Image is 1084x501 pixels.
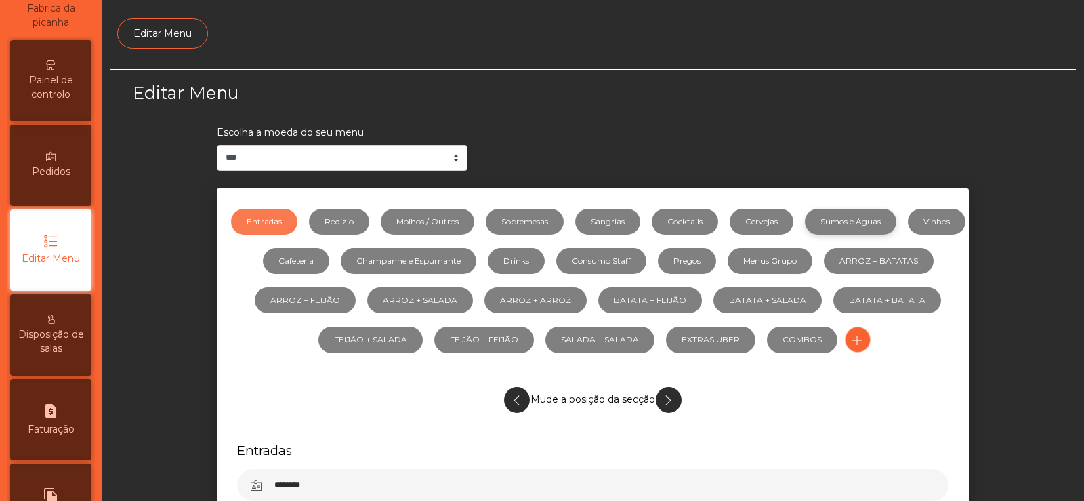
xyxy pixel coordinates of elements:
[237,442,948,459] h5: Entradas
[28,422,75,437] span: Faturação
[598,287,702,313] a: BATATA + FEIJÃO
[805,209,896,235] a: Sumos e Águas
[255,287,356,313] a: ARROZ + FEIJÃO
[908,209,965,235] a: Vinhos
[652,209,718,235] a: Cocktails
[556,248,646,274] a: Consumo Staff
[367,287,473,313] a: ARROZ + SALADA
[713,287,822,313] a: BATATA + SALADA
[658,248,716,274] a: Pregos
[767,327,837,353] a: COMBOS
[488,248,545,274] a: Drinks
[341,248,476,274] a: Champanhe e Espumante
[309,209,369,235] a: Rodizio
[484,287,587,313] a: ARROZ + ARROZ
[833,287,941,313] a: BATATA + BATATA
[14,327,88,356] span: Disposição de salas
[263,248,329,274] a: Cafeteria
[318,327,423,353] a: FEIJÃO + SALADA
[434,327,534,353] a: FEIJÃO + FEIJÃO
[381,209,474,235] a: Molhos / Outros
[133,81,589,105] h3: Editar Menu
[117,18,208,49] a: Editar Menu
[43,403,59,419] i: request_page
[237,380,948,420] div: Mude a posição da secção
[14,73,88,102] span: Painel de controlo
[575,209,640,235] a: Sangrias
[486,209,564,235] a: Sobremesas
[728,248,812,274] a: Menus Grupo
[545,327,654,353] a: SALADA + SALADA
[32,165,70,179] span: Pedidos
[824,248,934,274] a: ARROZ + BATATAS
[22,252,80,266] span: Editar Menu
[666,327,755,353] a: EXTRAS UBER
[231,209,297,235] a: Entradas
[730,209,793,235] a: Cervejas
[217,125,364,140] label: Escolha a moeda do seu menu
